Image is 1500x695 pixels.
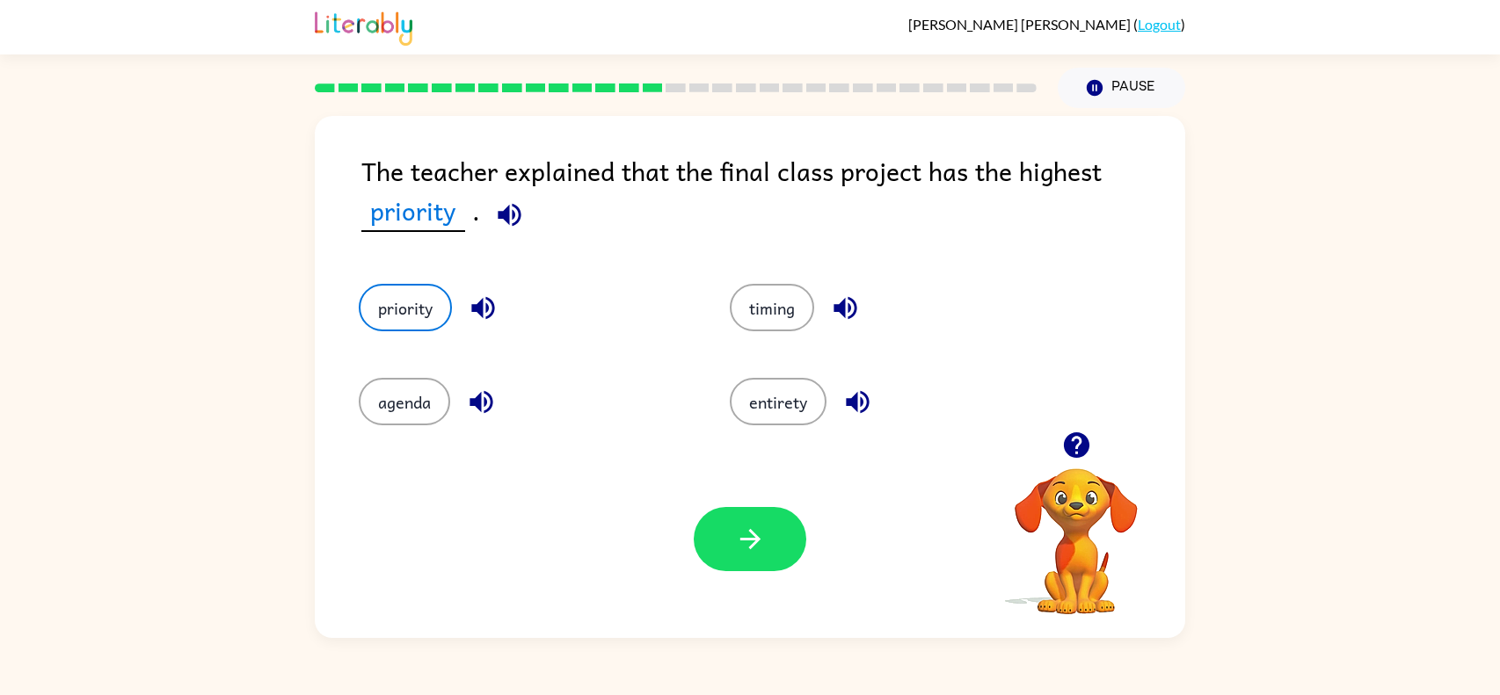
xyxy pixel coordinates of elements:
[359,284,452,331] button: priority
[359,378,450,425] button: agenda
[730,284,814,331] button: timing
[315,7,412,46] img: Literably
[730,378,826,425] button: entirety
[361,151,1185,249] div: The teacher explained that the final class project has the highest .
[908,16,1133,33] span: [PERSON_NAME] [PERSON_NAME]
[361,191,465,232] span: priority
[908,16,1185,33] div: ( )
[1138,16,1181,33] a: Logout
[988,441,1164,617] video: Your browser must support playing .mp4 files to use Literably. Please try using another browser.
[1058,68,1185,108] button: Pause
